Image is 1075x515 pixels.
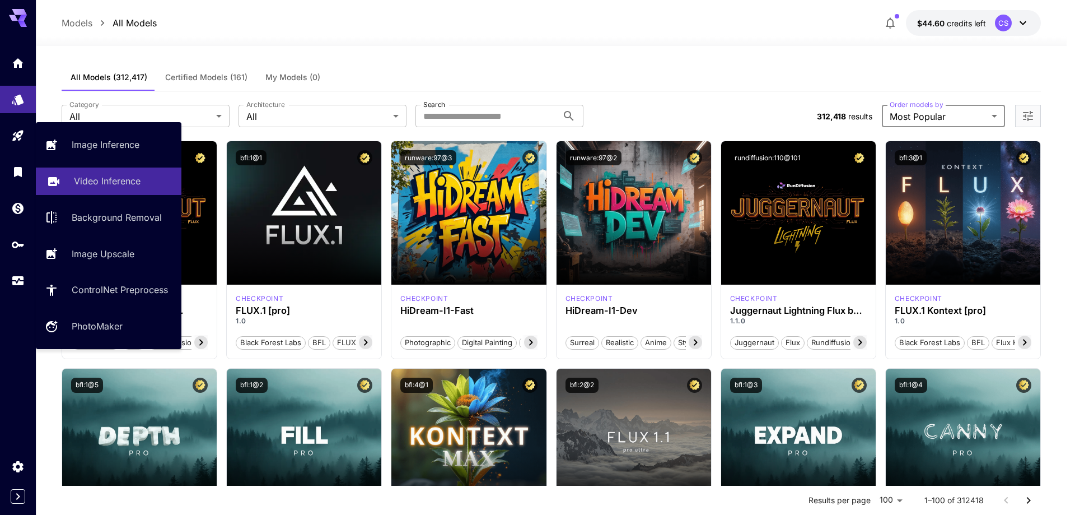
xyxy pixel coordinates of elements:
[62,16,92,30] p: Models
[565,294,613,304] p: checkpoint
[400,378,433,393] button: bfl:4@1
[895,305,1031,316] h3: FLUX.1 Kontext [pro]
[1017,489,1040,512] button: Go to next page
[236,378,268,393] button: bfl:1@2
[522,378,537,393] button: Certified Model – Vetted for best performance and includes a commercial license.
[400,294,448,304] p: checkpoint
[917,18,947,28] span: $44.60
[72,247,134,261] p: Image Upscale
[687,378,702,393] button: Certified Model – Vetted for best performance and includes a commercial license.
[852,150,867,165] button: Certified Model – Vetted for best performance and includes a commercial license.
[69,110,212,123] span: All
[947,18,986,28] span: credits left
[641,337,671,349] span: Anime
[71,72,147,82] span: All Models (312,417)
[72,211,162,224] p: Background Removal
[895,316,1031,326] p: 1.0
[236,305,372,316] h3: FLUX.1 [pro]
[357,378,372,393] button: Certified Model – Vetted for best performance and includes a commercial license.
[423,100,445,109] label: Search
[72,283,168,296] p: ControlNet Preprocess
[309,337,330,349] span: BFL
[565,305,702,316] h3: HiDream-I1-Dev
[565,294,613,304] div: HiDream Dev
[193,378,208,393] button: Certified Model – Vetted for best performance and includes a commercial license.
[36,204,181,231] a: Background Removal
[520,337,562,349] span: Cinematic
[236,294,283,304] p: checkpoint
[69,100,99,109] label: Category
[11,201,25,215] div: Wallet
[890,100,943,109] label: Order models by
[875,492,906,508] div: 100
[602,337,638,349] span: Realistic
[458,337,516,349] span: Digital Painting
[565,378,599,393] button: bfl:2@2
[113,16,157,30] p: All Models
[917,17,986,29] div: $44.59831
[62,16,157,30] nav: breadcrumb
[236,150,267,165] button: bfl:1@1
[11,460,25,474] div: Settings
[782,337,804,349] span: flux
[730,150,805,165] button: rundiffusion:110@101
[730,378,762,393] button: bfl:1@3
[566,337,599,349] span: Surreal
[895,337,964,349] span: Black Forest Labs
[11,129,25,143] div: Playground
[74,174,141,188] p: Video Inference
[808,495,871,506] p: Results per page
[165,72,247,82] span: Certified Models (161)
[906,10,1041,36] button: $44.59831
[1016,150,1031,165] button: Certified Model – Vetted for best performance and includes a commercial license.
[992,337,1043,349] span: Flux Kontext
[36,313,181,340] a: PhotoMaker
[11,489,25,504] button: Expand sidebar
[730,316,867,326] p: 1.1.0
[193,150,208,165] button: Certified Model – Vetted for best performance and includes a commercial license.
[852,378,867,393] button: Certified Model – Vetted for best performance and includes a commercial license.
[36,276,181,304] a: ControlNet Preprocess
[730,305,867,316] h3: Juggernaut Lightning Flux by RunDiffusion
[36,240,181,267] a: Image Upscale
[400,294,448,304] div: HiDream Fast
[11,56,25,70] div: Home
[72,319,123,333] p: PhotoMaker
[731,337,778,349] span: juggernaut
[730,294,778,304] p: checkpoint
[72,138,139,151] p: Image Inference
[400,305,537,316] h3: HiDream-I1-Fast
[895,150,927,165] button: bfl:3@1
[236,316,372,326] p: 1.0
[674,337,709,349] span: Stylized
[71,378,103,393] button: bfl:1@5
[11,274,25,288] div: Usage
[400,150,456,165] button: runware:97@3
[36,131,181,159] a: Image Inference
[11,165,25,179] div: Library
[401,337,455,349] span: Photographic
[357,150,372,165] button: Certified Model – Vetted for best performance and includes a commercial license.
[565,150,621,165] button: runware:97@2
[848,112,872,121] span: results
[246,110,389,123] span: All
[687,150,702,165] button: Certified Model – Vetted for best performance and includes a commercial license.
[11,238,25,252] div: API Keys
[1016,378,1031,393] button: Certified Model – Vetted for best performance and includes a commercial license.
[807,337,859,349] span: rundiffusion
[333,337,384,349] span: FLUX.1 [pro]
[895,294,942,304] p: checkpoint
[995,15,1012,31] div: CS
[522,150,537,165] button: Certified Model – Vetted for best performance and includes a commercial license.
[1021,109,1035,123] button: Open more filters
[730,294,778,304] div: FLUX.1 D
[890,110,987,123] span: Most Popular
[817,112,846,121] span: 312,418
[36,168,181,195] a: Video Inference
[924,495,984,506] p: 1–100 of 312418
